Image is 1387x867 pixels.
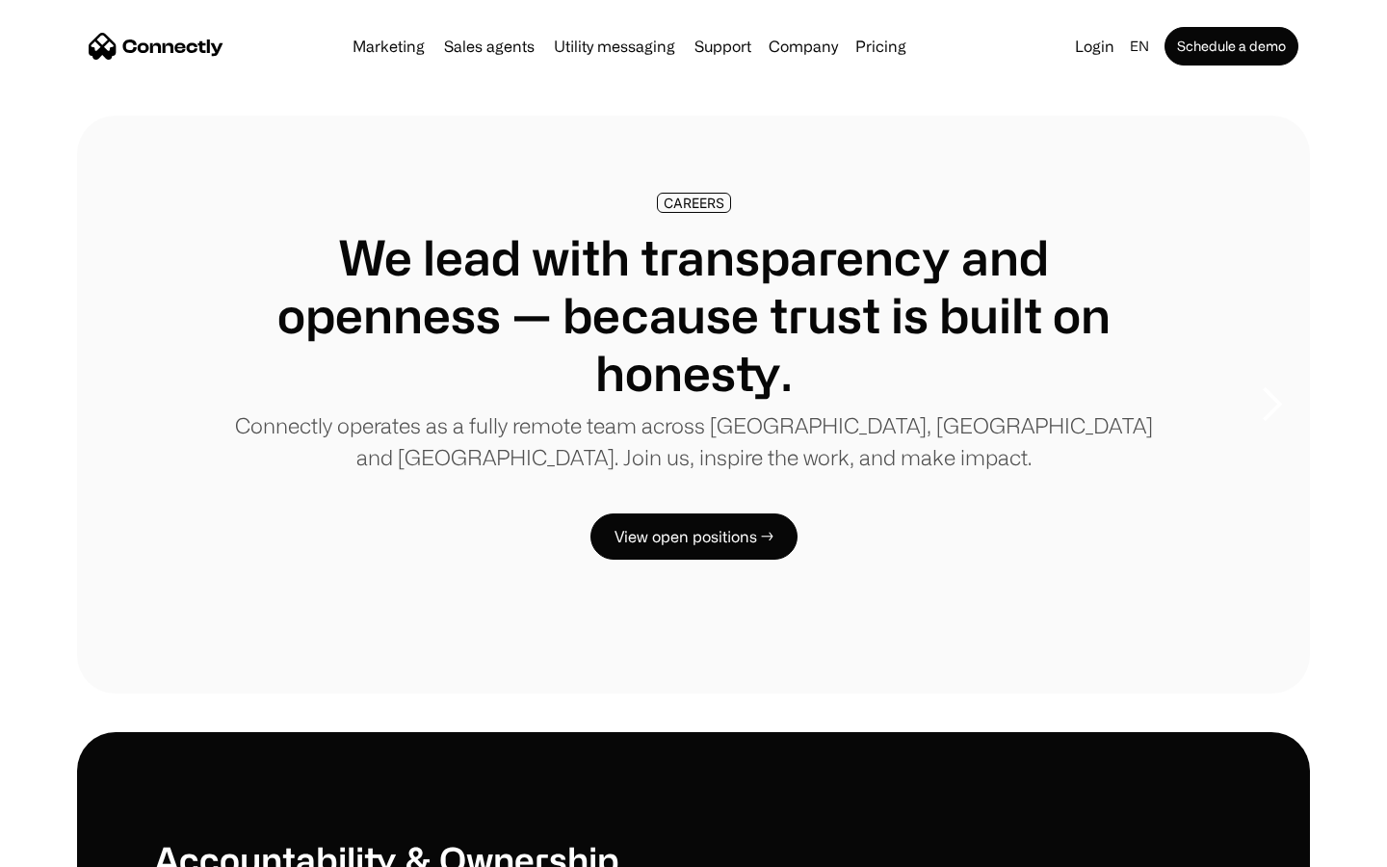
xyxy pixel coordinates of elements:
div: en [1122,33,1161,60]
div: Company [763,33,844,60]
a: Pricing [848,39,914,54]
div: 1 of 8 [77,116,1310,694]
a: Utility messaging [546,39,683,54]
a: Support [687,39,759,54]
div: CAREERS [664,196,724,210]
a: home [89,32,223,61]
div: next slide [1233,308,1310,501]
a: Schedule a demo [1165,27,1298,66]
a: View open positions → [590,513,798,560]
a: Marketing [345,39,432,54]
div: en [1130,33,1149,60]
h1: We lead with transparency and openness — because trust is built on honesty. [231,228,1156,402]
aside: Language selected: English [19,831,116,860]
ul: Language list [39,833,116,860]
div: Company [769,33,838,60]
a: Sales agents [436,39,542,54]
div: carousel [77,116,1310,694]
a: Login [1067,33,1122,60]
p: Connectly operates as a fully remote team across [GEOGRAPHIC_DATA], [GEOGRAPHIC_DATA] and [GEOGRA... [231,409,1156,473]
